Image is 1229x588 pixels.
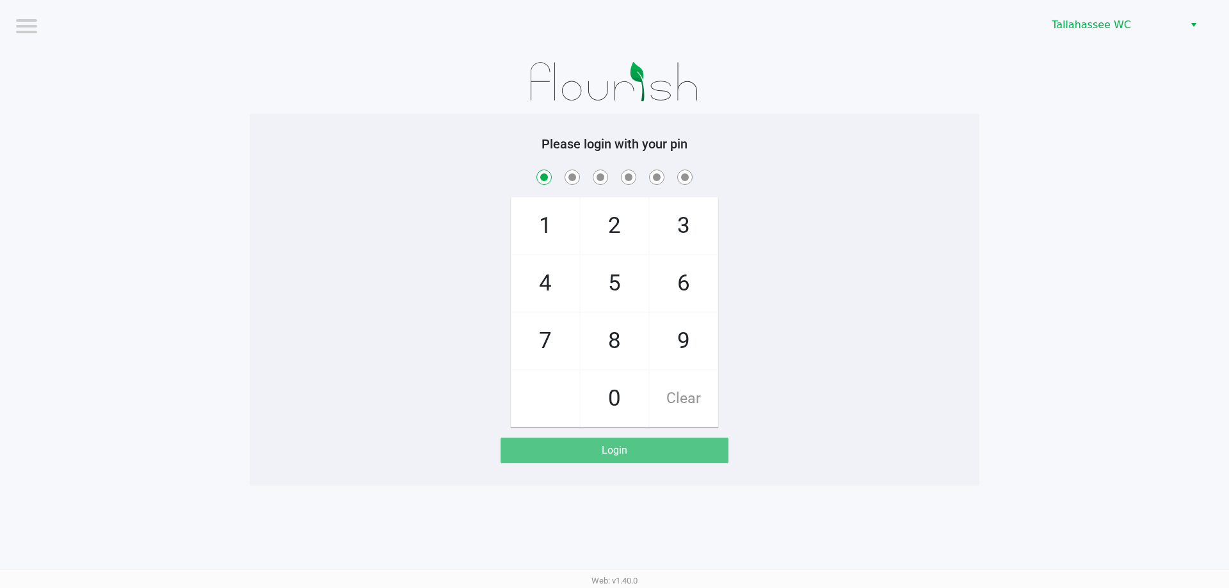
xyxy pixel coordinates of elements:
span: 0 [581,370,648,427]
span: 3 [650,198,718,254]
span: Clear [650,370,718,427]
span: 1 [511,198,579,254]
span: 7 [511,313,579,369]
span: 9 [650,313,718,369]
span: 6 [650,255,718,312]
span: 8 [581,313,648,369]
span: Tallahassee WC [1052,17,1177,33]
span: 5 [581,255,648,312]
button: Select [1184,13,1203,36]
span: 4 [511,255,579,312]
span: 2 [581,198,648,254]
span: Web: v1.40.0 [591,576,638,585]
h5: Please login with your pin [259,136,970,152]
